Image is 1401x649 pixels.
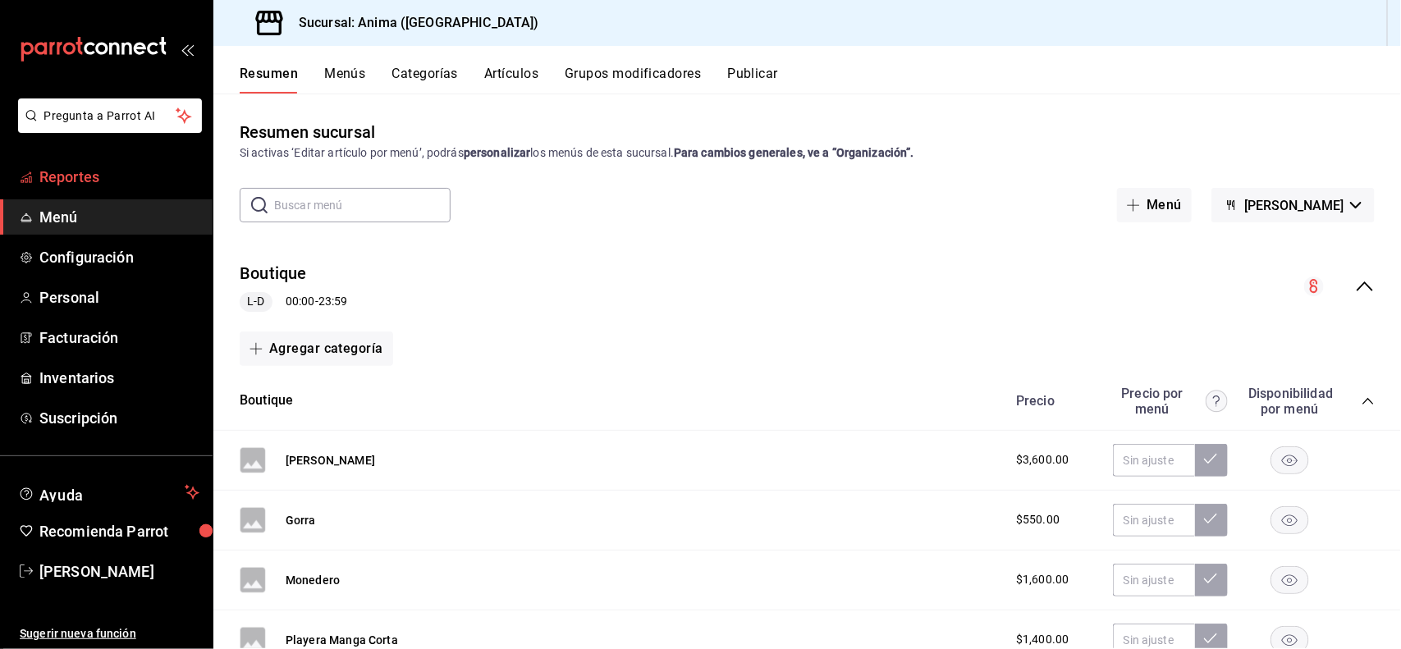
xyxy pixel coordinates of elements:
[1016,631,1069,648] span: $1,400.00
[11,119,202,136] a: Pregunta a Parrot AI
[484,66,538,94] button: Artículos
[39,560,199,583] span: [PERSON_NAME]
[240,292,347,312] div: 00:00 - 23:59
[39,520,199,542] span: Recomienda Parrot
[44,107,176,125] span: Pregunta a Parrot AI
[39,246,199,268] span: Configuración
[674,146,914,159] strong: Para cambios generales, ve a “Organización”.
[1117,188,1192,222] button: Menú
[1362,395,1375,408] button: collapse-category-row
[240,120,375,144] div: Resumen sucursal
[20,625,199,642] span: Sugerir nueva función
[240,66,298,94] button: Resumen
[727,66,778,94] button: Publicar
[240,293,271,310] span: L-D
[1248,386,1330,417] div: Disponibilidad por menú
[324,66,365,94] button: Menús
[39,286,199,309] span: Personal
[1211,188,1375,222] button: [PERSON_NAME]
[274,189,451,222] input: Buscar menú
[240,144,1375,162] div: Si activas ‘Editar artículo por menú’, podrás los menús de esta sucursal.
[1113,564,1195,596] input: Sin ajuste
[240,262,307,286] button: Boutique
[286,452,375,468] button: [PERSON_NAME]
[39,482,178,502] span: Ayuda
[1113,444,1195,477] input: Sin ajuste
[1113,386,1228,417] div: Precio por menú
[213,249,1401,325] div: collapse-menu-row
[39,327,199,349] span: Facturación
[286,512,316,528] button: Gorra
[18,98,202,133] button: Pregunta a Parrot AI
[240,391,293,410] button: Boutique
[240,331,393,366] button: Agregar categoría
[1000,393,1105,409] div: Precio
[392,66,459,94] button: Categorías
[464,146,531,159] strong: personalizar
[565,66,701,94] button: Grupos modificadores
[1016,571,1069,588] span: $1,600.00
[1016,511,1060,528] span: $550.00
[1016,451,1069,468] span: $3,600.00
[286,632,398,648] button: Playera Manga Corta
[181,43,194,56] button: open_drawer_menu
[1244,198,1344,213] span: [PERSON_NAME]
[1113,504,1195,537] input: Sin ajuste
[240,66,1401,94] div: navigation tabs
[39,206,199,228] span: Menú
[286,13,539,33] h3: Sucursal: Anima ([GEOGRAPHIC_DATA])
[286,572,340,588] button: Monedero
[39,367,199,389] span: Inventarios
[39,407,199,429] span: Suscripción
[39,166,199,188] span: Reportes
